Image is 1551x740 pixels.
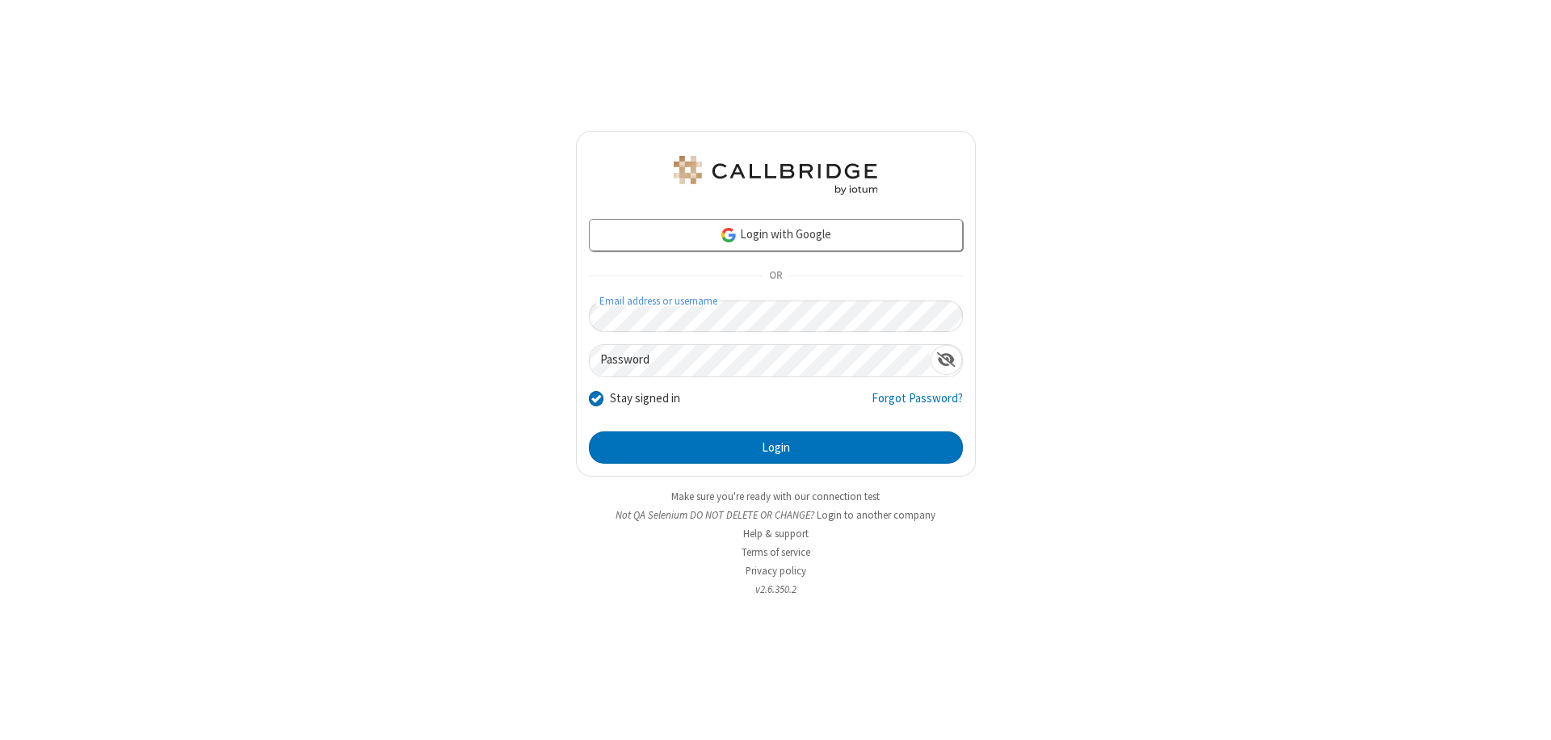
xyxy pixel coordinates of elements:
li: v2.6.350.2 [576,582,976,597]
button: Login [589,431,963,464]
span: OR [763,265,788,288]
label: Stay signed in [610,389,680,408]
a: Privacy policy [746,564,806,578]
button: Login to another company [817,507,935,523]
a: Terms of service [742,545,810,559]
div: Show password [931,345,962,375]
input: Email address or username [589,301,963,332]
a: Help & support [743,527,809,540]
img: google-icon.png [720,226,738,244]
li: Not QA Selenium DO NOT DELETE OR CHANGE? [576,507,976,523]
img: QA Selenium DO NOT DELETE OR CHANGE [670,156,881,195]
input: Password [590,345,931,376]
a: Forgot Password? [872,389,963,420]
a: Login with Google [589,219,963,251]
a: Make sure you're ready with our connection test [671,490,880,503]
